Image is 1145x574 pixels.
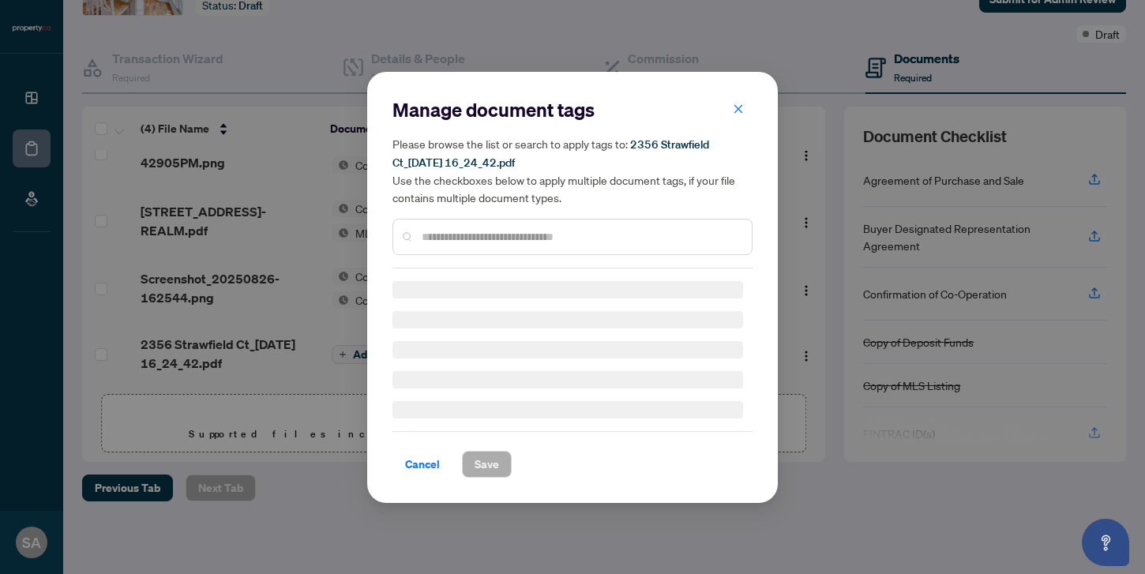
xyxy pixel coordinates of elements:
[1082,519,1129,566] button: Open asap
[462,451,512,478] button: Save
[405,452,440,477] span: Cancel
[392,97,753,122] h2: Manage document tags
[392,451,452,478] button: Cancel
[392,135,753,206] h5: Please browse the list or search to apply tags to: Use the checkboxes below to apply multiple doc...
[392,137,709,170] span: 2356 Strawfield Ct_[DATE] 16_24_42.pdf
[733,103,744,114] span: close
